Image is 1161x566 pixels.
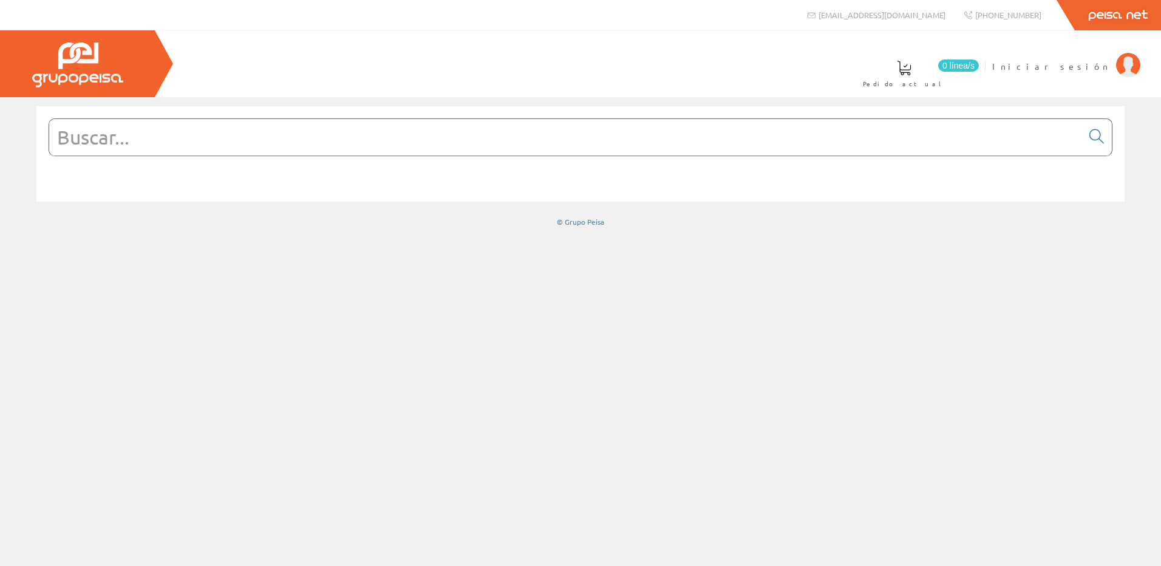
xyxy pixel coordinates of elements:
span: Pedido actual [863,78,945,90]
span: [EMAIL_ADDRESS][DOMAIN_NAME] [819,10,945,20]
span: 0 línea/s [938,60,979,72]
input: Buscar... [49,119,1082,155]
img: Grupo Peisa [32,43,123,87]
a: Iniciar sesión [992,50,1140,62]
span: [PHONE_NUMBER] [975,10,1041,20]
div: © Grupo Peisa [36,217,1125,227]
span: Iniciar sesión [992,60,1110,72]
